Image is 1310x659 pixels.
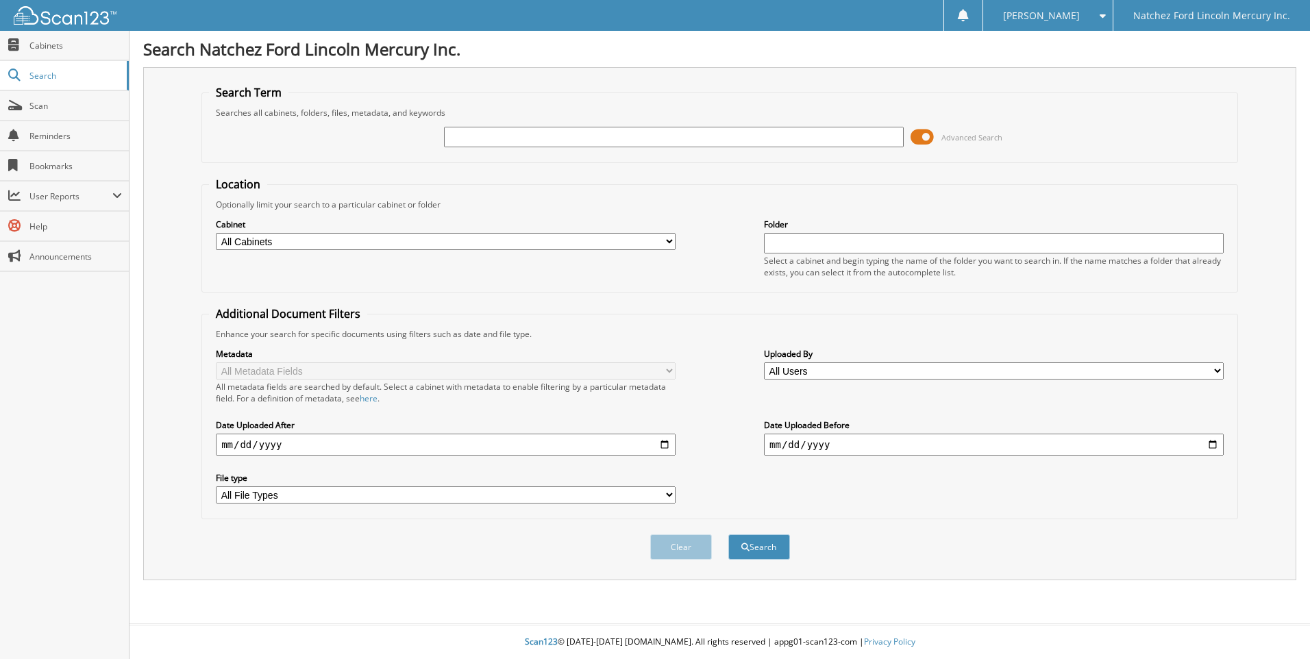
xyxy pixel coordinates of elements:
[209,107,1231,119] div: Searches all cabinets, folders, files, metadata, and keywords
[525,636,558,647] span: Scan123
[209,306,367,321] legend: Additional Document Filters
[29,40,122,51] span: Cabinets
[29,160,122,172] span: Bookmarks
[216,419,676,431] label: Date Uploaded After
[216,434,676,456] input: start
[29,221,122,232] span: Help
[864,636,915,647] a: Privacy Policy
[764,419,1224,431] label: Date Uploaded Before
[1003,12,1080,20] span: [PERSON_NAME]
[209,85,288,100] legend: Search Term
[216,472,676,484] label: File type
[764,348,1224,360] label: Uploaded By
[29,190,112,202] span: User Reports
[360,393,378,404] a: here
[29,100,122,112] span: Scan
[29,251,122,262] span: Announcements
[29,70,120,82] span: Search
[14,6,116,25] img: scan123-logo-white.svg
[728,534,790,560] button: Search
[129,625,1310,659] div: © [DATE]-[DATE] [DOMAIN_NAME]. All rights reserved | appg01-scan123-com |
[143,38,1296,60] h1: Search Natchez Ford Lincoln Mercury Inc.
[216,381,676,404] div: All metadata fields are searched by default. Select a cabinet with metadata to enable filtering b...
[29,130,122,142] span: Reminders
[764,255,1224,278] div: Select a cabinet and begin typing the name of the folder you want to search in. If the name match...
[650,534,712,560] button: Clear
[941,132,1002,142] span: Advanced Search
[1133,12,1290,20] span: Natchez Ford Lincoln Mercury Inc.
[209,177,267,192] legend: Location
[216,219,676,230] label: Cabinet
[216,348,676,360] label: Metadata
[209,199,1231,210] div: Optionally limit your search to a particular cabinet or folder
[764,434,1224,456] input: end
[209,328,1231,340] div: Enhance your search for specific documents using filters such as date and file type.
[764,219,1224,230] label: Folder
